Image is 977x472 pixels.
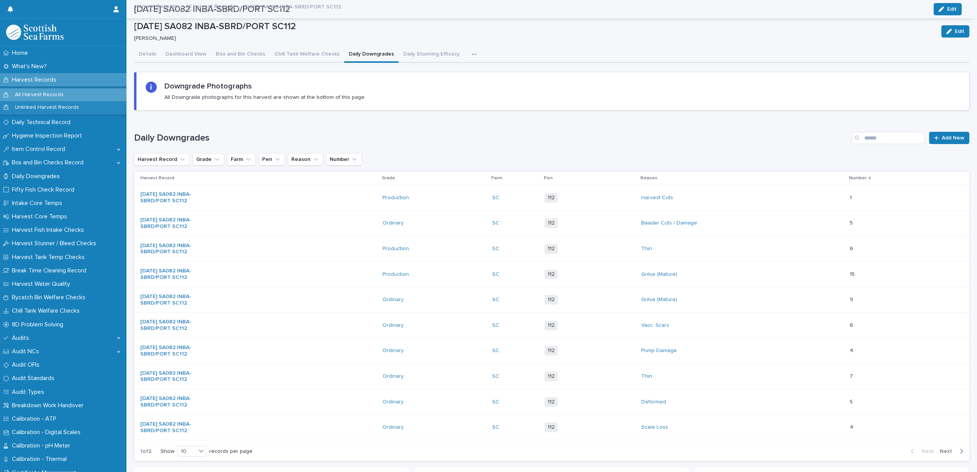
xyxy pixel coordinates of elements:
[134,389,969,415] tr: [DATE] SA082 INBA-SBRD/PORT SC112 Ordinary SC 112Deformed 55
[492,424,499,431] a: SC
[917,449,934,454] span: Back
[178,447,196,456] div: 10
[850,346,855,354] p: 4
[134,47,161,63] button: Details
[383,424,404,431] a: Ordinary
[850,321,855,329] p: 6
[641,220,697,226] a: Baader Cuts / Damage
[9,226,90,234] p: Harvest Fish Intake Checks
[9,254,91,261] p: Harvest Tank Temp Checks
[9,294,92,301] p: Bycatch Bin Welfare Checks
[941,25,969,38] button: Edit
[9,415,62,423] p: Calibration - ATP
[850,193,853,201] p: 1
[134,415,969,440] tr: [DATE] SA082 INBA-SBRD/PORT SC112 Ordinary SC 112Scale Loss 44
[9,361,46,369] p: Audit OFIs
[9,146,71,153] p: Item Control Record
[545,321,558,330] span: 112
[134,35,932,42] p: [PERSON_NAME]
[134,210,969,236] tr: [DATE] SA082 INBA-SBRD/PORT SC112 Ordinary SC 112Baader Cuts / Damage 55
[641,271,677,278] a: Grilse (Mature)
[140,421,204,434] a: [DATE] SA082 INBA-SBRD/PORT SC112
[383,347,404,354] a: Ordinary
[135,2,177,10] a: Harvest Records
[942,135,964,141] span: Add New
[9,375,61,382] p: Audit Standards
[9,76,62,84] p: Harvest Records
[134,313,969,338] tr: [DATE] SA082 INBA-SBRD/PORT SC112 Ordinary SC 112Vacc. Scars 66
[492,195,499,201] a: SC
[243,2,341,10] p: [DATE] SA082 INBA-SBRD/PORT SC112
[955,29,964,34] span: Edit
[399,47,464,63] button: Daily Stunning Efficacy
[545,270,558,279] span: 112
[940,449,957,454] span: Next
[544,174,553,182] p: Pen
[850,423,855,431] p: 4
[6,25,64,40] img: mMrefqRFQpe26GRNOUkG
[850,244,855,252] p: 6
[140,370,204,383] a: [DATE] SA082 INBA-SBRD/PORT SC112
[9,348,45,355] p: Audit NCs
[140,217,204,230] a: [DATE] SA082 INBA-SBRD/PORT SC112
[850,372,854,380] p: 7
[134,262,969,287] tr: [DATE] SA082 INBA-SBRD/PORT SC112 Production SC 112Grilse (Mature) 1515
[140,191,204,204] a: [DATE] SA082 INBA-SBRD/PORT SC112
[641,297,677,303] a: Grilse (Mature)
[227,153,256,166] button: Farm
[9,442,76,449] p: Calibration - pH Meter
[140,243,204,256] a: [DATE] SA082 INBA-SBRD/PORT SC112
[545,346,558,356] span: 112
[326,153,362,166] button: Number
[164,94,366,101] p: All Downgrade photographs for this harvest are shown at the bottom of this page.
[259,153,285,166] button: Pen
[193,153,224,166] button: Grade
[850,270,856,278] p: 15
[849,174,867,182] p: Number
[134,364,969,389] tr: [DATE] SA082 INBA-SBRD/PORT SC112 Ordinary SC 112Thin 77
[134,133,849,144] h1: Daily Downgrades
[140,174,174,182] p: Harvest Record
[383,297,404,303] a: Ordinary
[383,271,409,278] a: Production
[164,82,252,91] h2: Downgrade Photographs
[383,220,404,226] a: Ordinary
[161,47,211,63] button: Dashboard View
[9,402,90,409] p: Breakdown Work Handover
[383,246,409,252] a: Production
[492,246,499,252] a: SC
[9,63,53,70] p: What's New?
[270,47,344,63] button: Chill Tank Welfare Checks
[852,132,924,144] div: Search
[492,322,499,329] a: SC
[211,47,270,63] button: Box and Bin Checks
[9,173,66,180] p: Daily Downgrades
[9,104,85,111] p: Unlinked Harvest Records
[134,287,969,313] tr: [DATE] SA082 INBA-SBRD/PORT SC112 Ordinary SC 112Grilse (Mature) 99
[288,153,323,166] button: Reason
[9,240,102,247] p: Harvest Stunner / Bleed Checks
[545,423,558,432] span: 112
[383,195,409,201] a: Production
[641,347,677,354] a: Pump Damage
[545,193,558,203] span: 112
[641,424,668,431] a: Scale Loss
[492,399,499,405] a: SC
[850,295,855,303] p: 9
[9,388,50,396] p: Audit Types
[382,174,395,182] p: Grade
[545,397,558,407] span: 112
[491,174,502,182] p: Farm
[9,334,35,342] p: Audits
[134,338,969,364] tr: [DATE] SA082 INBA-SBRD/PORT SC112 Ordinary SC 112Pump Damage 44
[140,293,204,306] a: [DATE] SA082 INBA-SBRD/PORT SC112
[545,244,558,254] span: 112
[140,268,204,281] a: [DATE] SA082 INBA-SBRD/PORT SC112
[492,271,499,278] a: SC
[850,397,854,405] p: 5
[492,373,499,380] a: SC
[9,119,77,126] p: Daily Technical Record
[140,319,204,332] a: [DATE] SA082 INBA-SBRD/PORT SC112
[492,220,499,226] a: SC
[9,429,87,436] p: Calibration - Digital Scales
